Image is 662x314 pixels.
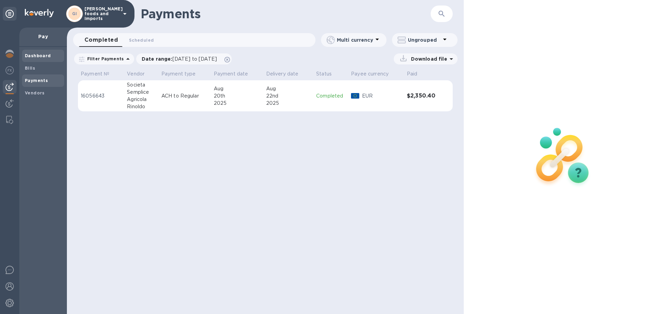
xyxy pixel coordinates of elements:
b: Payments [25,78,48,83]
p: Delivery date [266,70,299,78]
img: Foreign exchange [6,66,14,74]
span: Paid [407,70,427,78]
img: Logo [25,9,54,17]
div: Rinoldo [127,103,156,110]
div: Semplice [127,89,156,96]
span: Vendor [127,70,153,78]
div: Date range:[DATE] to [DATE] [136,53,232,64]
p: ACH to Regular [161,92,208,100]
p: Multi currency [337,37,373,43]
div: Agricola [127,96,156,103]
div: 2025 [266,100,311,107]
span: Completed [84,35,118,45]
p: Date range : [142,55,220,62]
b: Dashboard [25,53,51,58]
p: Payee currency [351,70,389,78]
h3: $2,350.40 [407,93,438,99]
p: Ungrouped [408,37,441,43]
p: EUR [362,92,401,100]
p: Status [316,70,332,78]
div: 20th [214,92,261,100]
p: Payment type [161,70,196,78]
b: Vendors [25,90,45,95]
p: [PERSON_NAME] foods and imports [84,7,119,21]
div: Aug [266,85,311,92]
span: Delivery date [266,70,308,78]
span: Payment date [214,70,257,78]
div: Societa [127,81,156,89]
span: Scheduled [129,37,154,44]
span: Status [316,70,341,78]
span: Payee currency [351,70,398,78]
div: Aug [214,85,261,92]
p: Completed [316,92,345,100]
p: Payment № [81,70,109,78]
span: [DATE] to [DATE] [172,56,217,62]
p: Filter Payments [84,56,124,62]
h1: Payments [141,7,390,21]
b: Bills [25,65,35,71]
span: Payment type [161,70,205,78]
p: Payment date [214,70,248,78]
div: Unpin categories [3,7,17,21]
b: GI [72,11,77,16]
div: 2025 [214,100,261,107]
p: Download file [408,55,447,62]
span: Payment № [81,70,118,78]
p: Paid [407,70,418,78]
p: 16056643 [81,92,121,100]
p: Vendor [127,70,144,78]
p: Pay [25,33,61,40]
div: 22nd [266,92,311,100]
